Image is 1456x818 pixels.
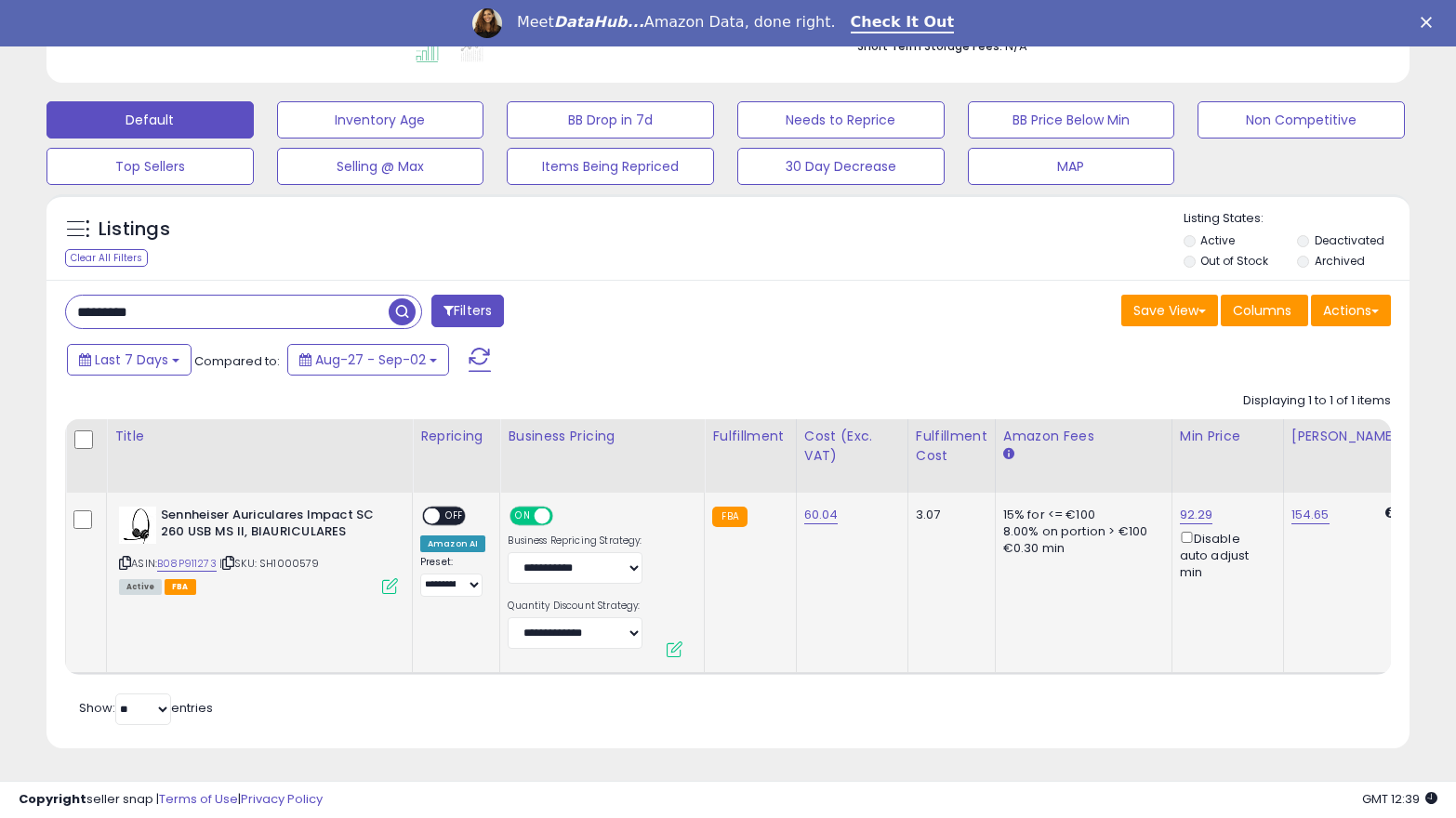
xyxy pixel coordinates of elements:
div: Amazon AI [420,535,485,552]
div: Business Pricing [508,427,696,446]
span: OFF [440,508,470,523]
span: Show: entries [79,699,213,717]
button: Default [46,101,254,139]
button: 30 Day Decrease [737,148,945,185]
button: Top Sellers [46,148,254,185]
a: 154.65 [1291,506,1330,524]
button: Inventory Age [277,101,484,139]
span: OFF [550,508,580,523]
div: 8.00% on portion > €100 [1003,523,1158,540]
button: BB Drop in 7d [507,101,714,139]
a: Privacy Policy [241,790,323,808]
div: Min Price [1180,427,1276,446]
img: 31SEV5Yn8AL._SL40_.jpg [119,507,156,544]
button: Aug-27 - Sep-02 [287,344,449,376]
div: 15% for <= €100 [1003,507,1158,523]
button: Last 7 Days [67,344,192,376]
div: Cost (Exc. VAT) [804,427,900,466]
div: seller snap | | [19,791,323,809]
div: Fulfillment [712,427,788,446]
div: Title [114,427,404,446]
p: Listing States: [1184,210,1410,228]
div: Amazon Fees [1003,427,1164,446]
small: Amazon Fees. [1003,446,1014,463]
button: Non Competitive [1198,101,1405,139]
span: N/A [1005,37,1027,55]
a: 60.04 [804,506,839,524]
label: Business Repricing Strategy: [508,534,642,548]
button: Selling @ Max [277,148,484,185]
div: Disable auto adjust min [1180,528,1269,582]
span: | SKU: SH1000579 [219,556,320,571]
div: Meet Amazon Data, done right. [517,13,836,32]
div: Displaying 1 to 1 of 1 items [1243,392,1391,410]
button: Columns [1221,295,1308,326]
img: Profile image for Georgie [472,8,502,38]
label: Quantity Discount Strategy: [508,600,642,613]
label: Deactivated [1315,232,1384,248]
span: ON [512,508,536,523]
a: Terms of Use [159,790,238,808]
button: Actions [1311,295,1391,326]
label: Archived [1315,253,1365,269]
button: Needs to Reprice [737,101,945,139]
div: €0.30 min [1003,540,1158,557]
small: FBA [712,507,747,527]
a: Check It Out [851,13,955,33]
i: DataHub... [554,13,644,31]
strong: Copyright [19,790,86,808]
div: Repricing [420,427,492,446]
div: 3.07 [916,507,981,523]
h5: Listings [99,217,170,243]
div: [PERSON_NAME] [1291,427,1402,446]
a: B08P911273 [157,556,217,572]
b: Sennheiser Auriculares Impact SC 260 USB MS II, BIAURICULARES [161,507,387,546]
button: Filters [431,295,504,327]
label: Active [1200,232,1235,248]
button: Save View [1121,295,1218,326]
span: 2025-09-10 12:39 GMT [1362,790,1437,808]
span: FBA [165,579,196,595]
div: Close [1421,17,1439,28]
span: Last 7 Days [95,350,168,369]
a: 92.29 [1180,506,1213,524]
span: Columns [1233,301,1291,320]
label: Out of Stock [1200,253,1268,269]
div: ASIN: [119,507,398,593]
button: BB Price Below Min [968,101,1175,139]
span: All listings currently available for purchase on Amazon [119,579,162,595]
span: Aug-27 - Sep-02 [315,350,426,369]
div: Fulfillment Cost [916,427,987,466]
span: Compared to: [194,352,280,370]
b: Short Term Storage Fees: [857,38,1002,54]
button: MAP [968,148,1175,185]
div: Preset: [420,556,485,598]
div: Clear All Filters [65,249,148,267]
button: Items Being Repriced [507,148,714,185]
